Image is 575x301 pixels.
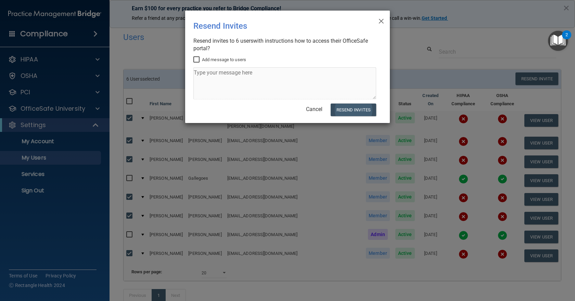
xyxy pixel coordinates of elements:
div: Resend invites to 6 user with instructions how to access their OfficeSafe portal? [193,37,376,52]
button: Resend Invites [331,104,376,116]
input: Add message to users [193,57,201,63]
div: 2 [565,35,568,44]
a: Cancel [306,106,322,112]
button: Open Resource Center, 2 new notifications [548,31,568,51]
div: Resend Invites [193,16,354,36]
span: × [378,13,384,27]
label: Add message to users [193,56,246,64]
span: s [251,38,253,44]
